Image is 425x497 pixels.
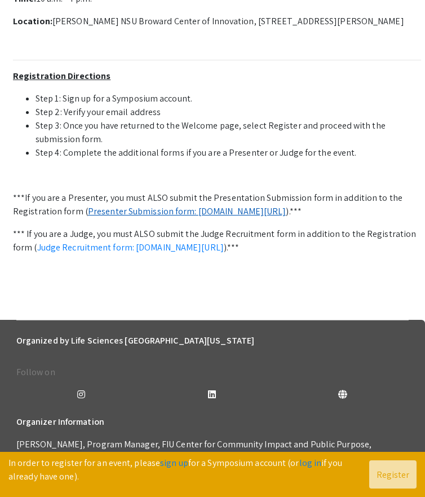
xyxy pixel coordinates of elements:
p: [PERSON_NAME], Program Manager, FIU Center for Community Impact and Public Purpose, [EMAIL_ADDRES... [16,438,409,465]
li: Step 2: Verify your email address [36,105,421,119]
p: *** If you are a Judge, you must ALSO submit the Judge Recruitment form in addition to the Regist... [13,227,421,254]
a: Judge Recruitment form: [DOMAIN_NAME][URL] [37,241,224,253]
strong: Location: [13,15,52,27]
button: Register [369,460,417,489]
h6: Organizer Information [16,411,409,433]
li: Step 3: Once you have returned to the Welcome page, select Register and proceed with the submissi... [36,119,421,146]
li: Step 4: Complete the additional forms if you are a Presenter or Judge for the event. [36,146,421,160]
iframe: Chat [8,446,48,489]
p: In order to register for an event, please for a Symposium account (or if you already have one). [8,456,369,483]
p: Follow on [16,366,409,379]
u: Registration Directions [13,70,110,82]
a: Presenter Submission form: [DOMAIN_NAME][URL] [88,205,286,217]
a: log in [299,457,322,469]
p: [PERSON_NAME] NSU Broward Center of Innovation, [STREET_ADDRESS][PERSON_NAME] [13,15,421,28]
p: ***If you are a Presenter, you must ALSO submit the Presentation Submission form in addition to t... [13,191,421,218]
li: Step 1: Sign up for a Symposium account. [36,92,421,105]
a: sign up [160,457,188,469]
h6: Organized by Life Sciences [GEOGRAPHIC_DATA][US_STATE] [16,329,409,352]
